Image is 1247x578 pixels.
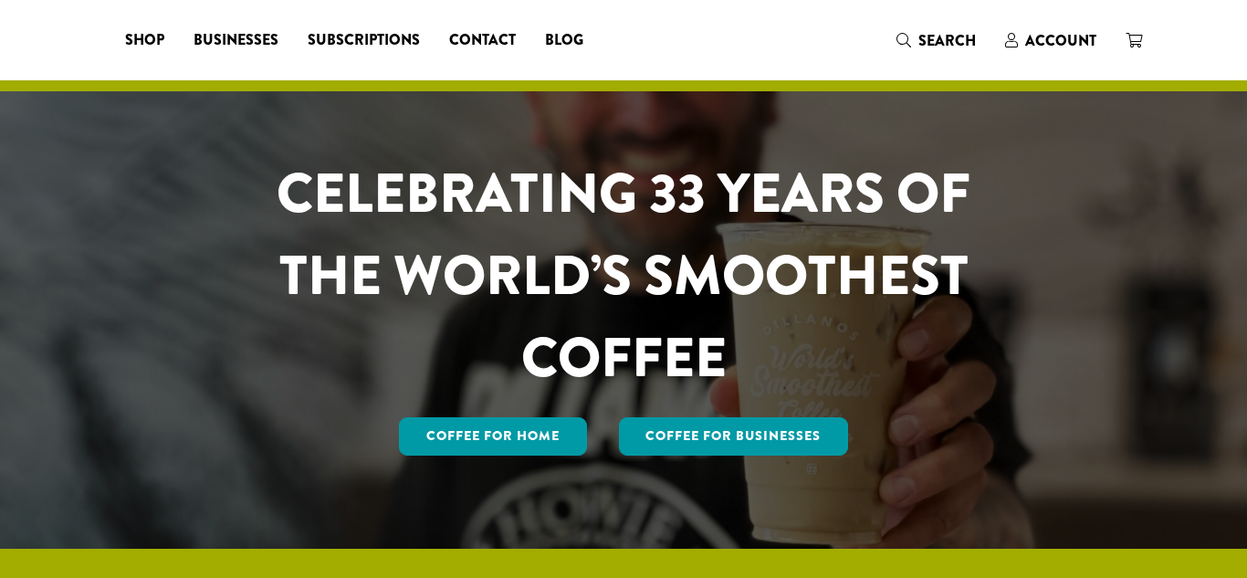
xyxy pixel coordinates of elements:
[399,417,587,456] a: Coffee for Home
[619,417,849,456] a: Coffee For Businesses
[918,30,976,51] span: Search
[449,29,516,52] span: Contact
[223,152,1024,399] h1: CELEBRATING 33 YEARS OF THE WORLD’S SMOOTHEST COFFEE
[194,29,278,52] span: Businesses
[882,26,990,56] a: Search
[110,26,179,55] a: Shop
[308,29,420,52] span: Subscriptions
[1025,30,1096,51] span: Account
[545,29,583,52] span: Blog
[125,29,164,52] span: Shop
